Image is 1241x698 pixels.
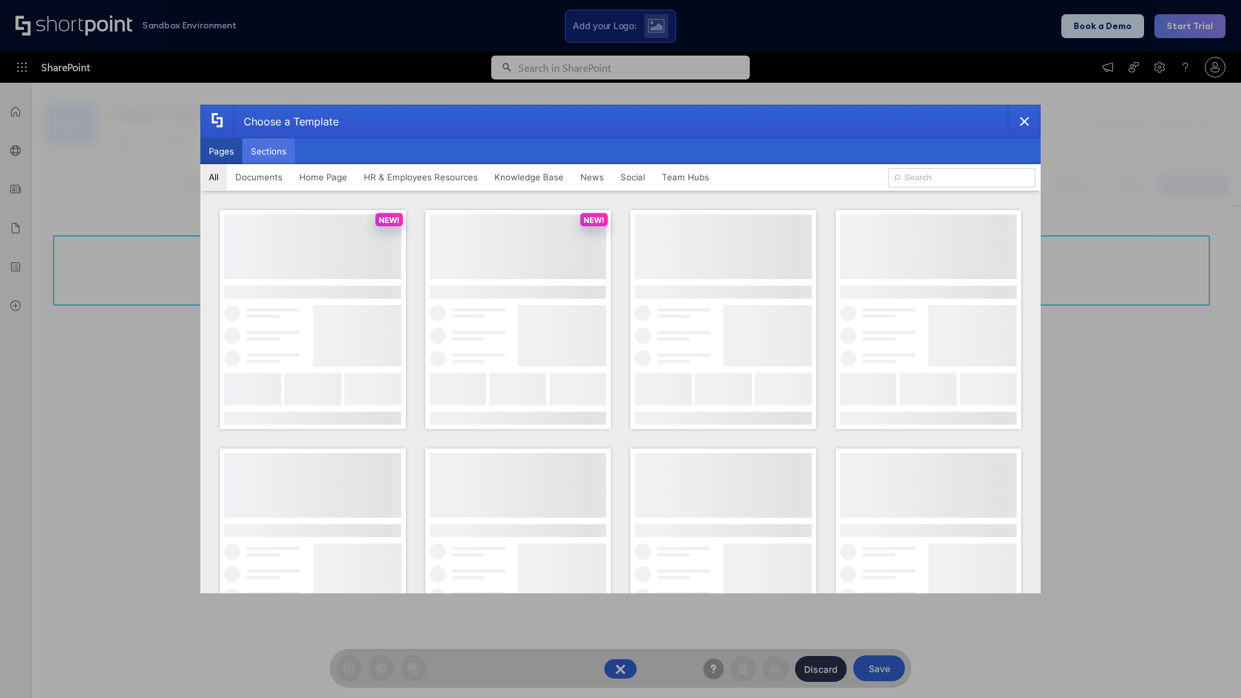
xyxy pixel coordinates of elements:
iframe: Chat Widget [1176,636,1241,698]
button: All [200,164,227,190]
p: NEW! [379,215,399,225]
div: Choose a Template [233,105,339,138]
button: News [572,164,612,190]
button: HR & Employees Resources [355,164,486,190]
button: Documents [227,164,291,190]
p: NEW! [584,215,604,225]
button: Home Page [291,164,355,190]
button: Sections [242,138,295,164]
button: Knowledge Base [486,164,572,190]
button: Social [612,164,653,190]
input: Search [888,168,1035,187]
button: Pages [200,138,242,164]
button: Team Hubs [653,164,717,190]
div: template selector [200,105,1041,593]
